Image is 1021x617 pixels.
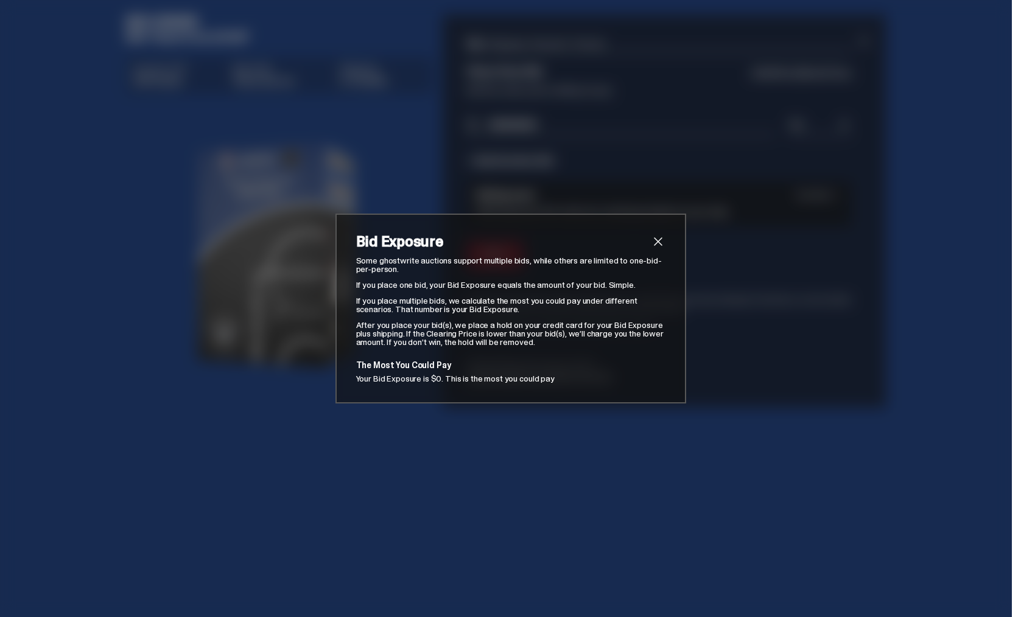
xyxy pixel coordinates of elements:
[356,296,665,313] p: If you place multiple bids, we calculate the most you could pay under different scenarios. That n...
[356,361,665,369] p: The Most You Could Pay
[356,374,665,383] p: Your Bid Exposure is $0. This is the most you could pay
[356,256,665,273] p: Some ghostwrite auctions support multiple bids, while others are limited to one-bid-per-person.
[356,234,651,249] h2: Bid Exposure
[356,321,665,346] p: After you place your bid(s), we place a hold on your credit card for your Bid Exposure plus shipp...
[356,281,665,289] p: If you place one bid, your Bid Exposure equals the amount of your bid. Simple.
[651,234,665,249] button: close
